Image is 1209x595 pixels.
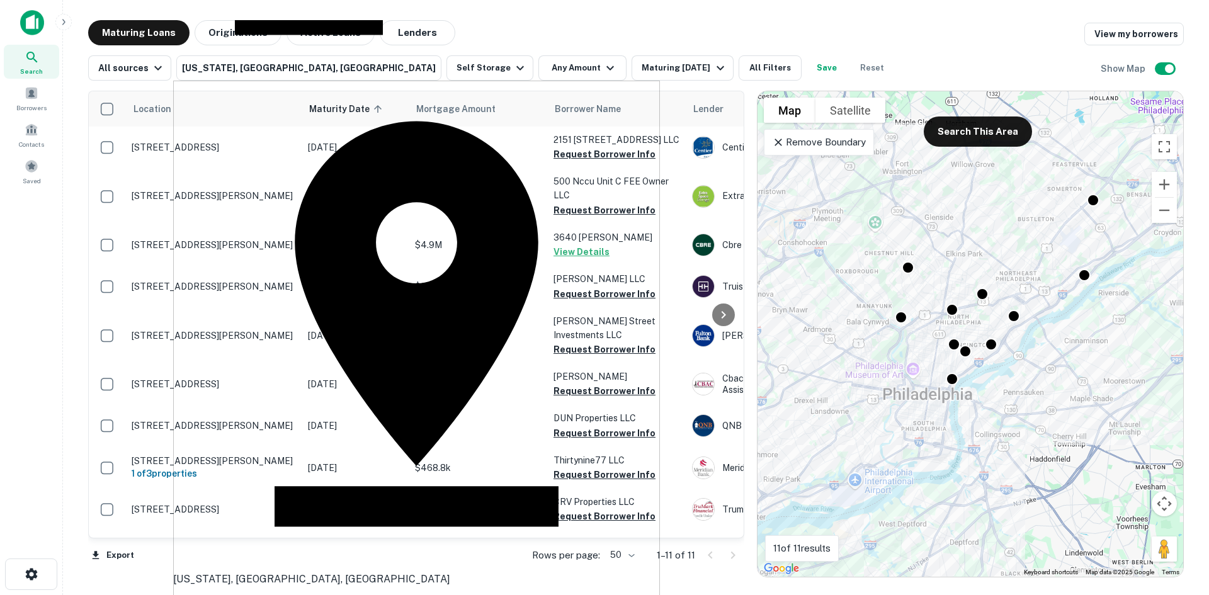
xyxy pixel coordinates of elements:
button: Show satellite imagery [815,98,885,123]
img: picture [693,234,714,256]
a: Saved [4,154,59,188]
div: Maturing [DATE] [642,60,727,76]
p: 1–11 of 11 [657,548,695,563]
img: capitalize-icon.png [20,10,44,35]
button: Maturing [DATE] [632,55,733,81]
span: Location [133,101,171,116]
div: Cbac - Cooperative Business Assistance Corporation [692,373,881,395]
button: All Filters [739,55,802,81]
img: picture [693,499,714,520]
div: Centier Bank [692,136,881,159]
img: picture [693,457,714,479]
img: picture [693,325,714,346]
iframe: Chat Widget [1146,494,1209,555]
span: [US_STATE], [GEOGRAPHIC_DATA], [GEOGRAPHIC_DATA] [182,63,436,73]
p: [STREET_ADDRESS] [132,504,295,515]
div: Cbre [692,234,881,256]
button: Keyboard shortcuts [1024,568,1078,577]
div: Extra Space Storage [692,185,881,208]
button: Any Amount [538,55,627,81]
div: All sources [98,60,166,76]
button: Export [88,546,137,565]
span: Saved [23,176,41,186]
a: Terms (opens in new tab) [1162,569,1179,575]
div: Trumark Financial Credit Union [692,498,881,521]
a: View my borrowers [1084,23,1184,45]
a: Contacts [4,118,59,152]
span: Lender [693,101,724,116]
button: Self Storage [446,55,533,81]
div: 0 0 [758,91,1183,577]
p: [STREET_ADDRESS][PERSON_NAME] [132,330,295,341]
img: picture [693,186,714,207]
button: Reset [852,55,892,81]
button: Show street map [764,98,815,123]
th: Location [125,91,302,127]
a: Search [4,45,59,79]
p: 11 of 11 results [773,541,831,556]
h6: 1 of 3 properties [132,467,295,480]
span: Search [20,66,43,76]
div: Meridian Bank [692,456,881,479]
img: picture [693,373,714,395]
img: picture [693,276,714,297]
div: Truist [692,275,881,298]
img: picture [693,415,714,436]
button: Toggle fullscreen view [1152,134,1177,159]
p: [STREET_ADDRESS][PERSON_NAME] [132,420,295,431]
button: Save your search to get updates of matches that match your search criteria. [807,55,847,81]
a: Borrowers [4,81,59,115]
p: [STREET_ADDRESS][PERSON_NAME] [132,455,295,467]
button: Map camera controls [1152,491,1177,516]
h6: Show Map [1101,62,1147,76]
p: [STREET_ADDRESS][PERSON_NAME] [132,281,295,292]
img: Google [761,560,802,577]
p: [STREET_ADDRESS] [132,378,295,390]
div: QNB Bank [692,414,881,437]
p: [STREET_ADDRESS] [132,142,295,153]
button: All sources [88,55,171,81]
span: Borrowers [16,103,47,113]
button: [US_STATE], [GEOGRAPHIC_DATA], [GEOGRAPHIC_DATA] [176,55,441,81]
button: Search This Area [924,116,1032,147]
p: [STREET_ADDRESS][PERSON_NAME] [132,239,295,251]
p: Remove Boundary [772,135,866,150]
th: Lender [686,91,887,127]
button: Zoom out [1152,198,1177,223]
button: Maturing Loans [88,20,190,45]
span: Map data ©2025 Google [1086,569,1154,575]
button: Zoom in [1152,172,1177,197]
div: [PERSON_NAME] Bank [692,324,881,347]
span: Contacts [19,139,44,149]
p: [STREET_ADDRESS][PERSON_NAME] [132,190,295,201]
span: [US_STATE], [GEOGRAPHIC_DATA], [GEOGRAPHIC_DATA] [173,573,450,585]
a: Open this area in Google Maps (opens a new window) [761,560,802,577]
img: picture [693,137,714,158]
